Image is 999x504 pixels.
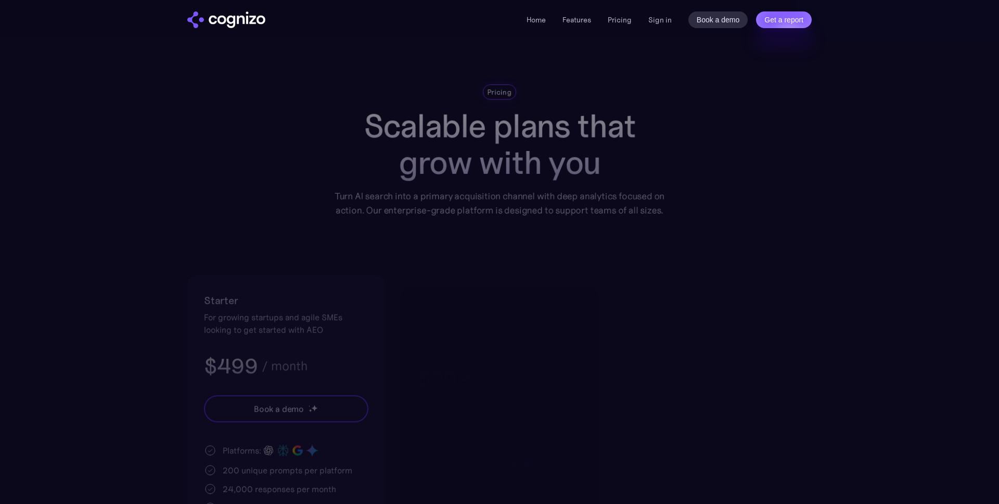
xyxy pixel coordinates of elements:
[524,417,531,424] img: star
[223,483,336,495] div: 24,000 responses per month
[436,476,566,489] div: 500 unique prompts per platform
[254,402,304,415] div: Book a demo
[467,415,517,427] div: Book a demo
[417,323,582,348] div: For mid-sized brands aiming to maximize reach in AI platforms for rapid growth
[608,15,632,24] a: Pricing
[417,305,582,321] h2: Pro
[474,372,520,385] div: / month
[417,408,582,435] a: Book a demostarstarstar
[688,11,748,28] a: Book a demo
[648,14,672,26] a: Sign in
[204,311,368,336] div: For growing startups and agile SMEs looking to get started with AEO
[436,457,475,469] div: Platforms:
[327,108,672,181] h1: Scalable plans that grow with you
[756,11,812,28] a: Get a report
[562,15,591,24] a: Features
[488,87,512,97] div: Pricing
[262,360,308,372] div: / month
[204,395,368,422] a: Book a demostarstarstar
[309,405,310,407] img: star
[187,11,265,28] a: home
[417,365,470,392] h3: $999
[223,444,261,457] div: Platforms:
[527,15,546,24] a: Home
[223,464,352,476] div: 200 unique prompts per platform
[309,409,312,412] img: star
[204,292,368,309] h2: Starter
[204,352,258,380] h3: $499
[522,421,526,425] img: star
[522,418,523,419] img: star
[311,405,318,411] img: star
[327,189,672,218] div: Turn AI search into a primary acquisition channel with deep analytics focused on action. Our ente...
[187,11,265,28] img: cognizo logo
